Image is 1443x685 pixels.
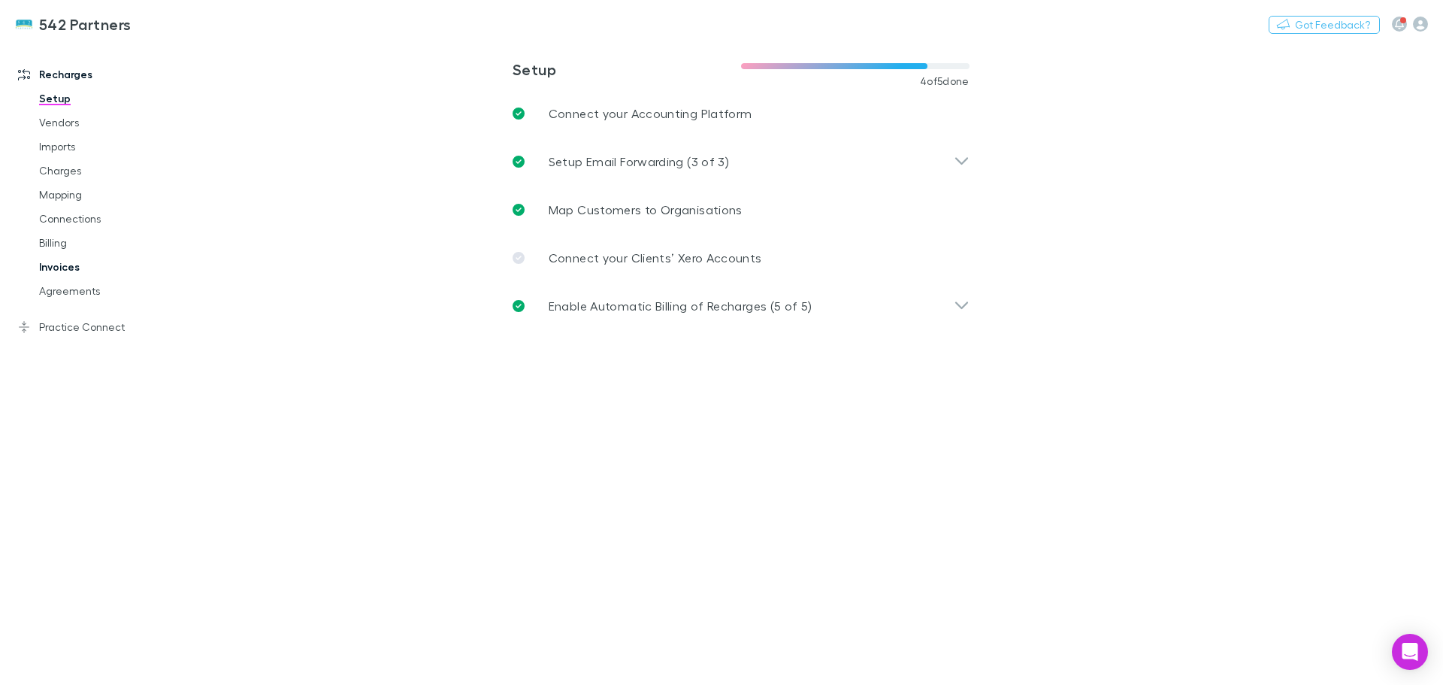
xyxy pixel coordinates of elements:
div: Open Intercom Messenger [1392,634,1428,670]
h3: Setup [513,60,741,78]
img: 542 Partners's Logo [15,15,33,33]
a: Connect your Clients’ Xero Accounts [501,234,982,282]
a: Recharges [3,62,203,86]
h3: 542 Partners [39,15,132,33]
p: Connect your Clients’ Xero Accounts [549,249,762,267]
a: Connect your Accounting Platform [501,89,982,138]
div: Setup Email Forwarding (3 of 3) [501,138,982,186]
p: Setup Email Forwarding (3 of 3) [549,153,729,171]
a: Charges [24,159,203,183]
a: Mapping [24,183,203,207]
a: Practice Connect [3,315,203,339]
p: Enable Automatic Billing of Recharges (5 of 5) [549,297,812,315]
a: Imports [24,135,203,159]
p: Map Customers to Organisations [549,201,743,219]
a: 542 Partners [6,6,141,42]
a: Vendors [24,111,203,135]
button: Got Feedback? [1269,16,1380,34]
a: Connections [24,207,203,231]
span: 4 of 5 done [920,75,970,87]
a: Agreements [24,279,203,303]
a: Map Customers to Organisations [501,186,982,234]
a: Billing [24,231,203,255]
a: Setup [24,86,203,111]
div: Enable Automatic Billing of Recharges (5 of 5) [501,282,982,330]
a: Invoices [24,255,203,279]
p: Connect your Accounting Platform [549,105,752,123]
